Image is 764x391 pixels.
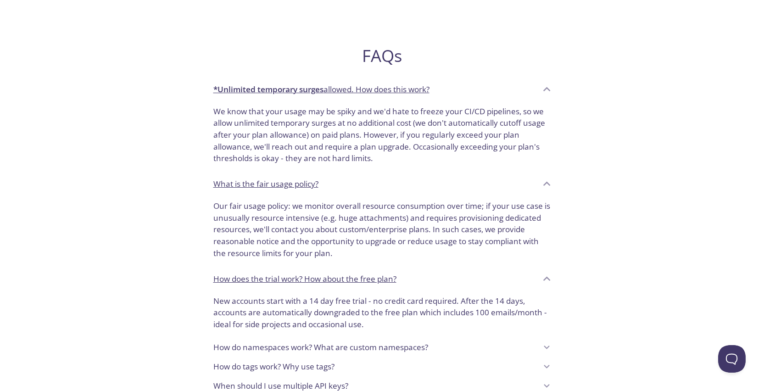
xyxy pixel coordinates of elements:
[213,84,323,95] strong: *Unlimited temporary surges
[213,273,396,285] p: How does the trial work? How about the free plan?
[213,84,429,95] p: allowed. How does this work?
[206,172,558,196] div: What is the fair usage policy?
[206,196,558,267] div: *Unlimited temporary surgesallowed. How does this work?
[206,357,558,376] div: How do tags work? Why use tags?
[206,77,558,102] div: *Unlimited temporary surgesallowed. How does this work?
[206,291,558,338] div: How does the trial work? How about the free plan?
[213,106,551,165] p: We know that your usage may be spiky and we'd hate to freeze your CI/CD pipelines, so we allow un...
[213,200,551,259] p: Our fair usage policy: we monitor overall resource consumption over time; if your use case is unu...
[213,341,428,353] p: How do namespaces work? What are custom namespaces?
[213,295,551,330] p: New accounts start with a 14 day free trial - no credit card required. After the 14 days, account...
[206,45,558,66] h2: FAQs
[213,178,318,190] p: What is the fair usage policy?
[206,267,558,291] div: How does the trial work? How about the free plan?
[206,102,558,172] div: *Unlimited temporary surgesallowed. How does this work?
[718,345,746,373] iframe: Help Scout Beacon - Open
[206,338,558,357] div: How do namespaces work? What are custom namespaces?
[213,361,335,373] p: How do tags work? Why use tags?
